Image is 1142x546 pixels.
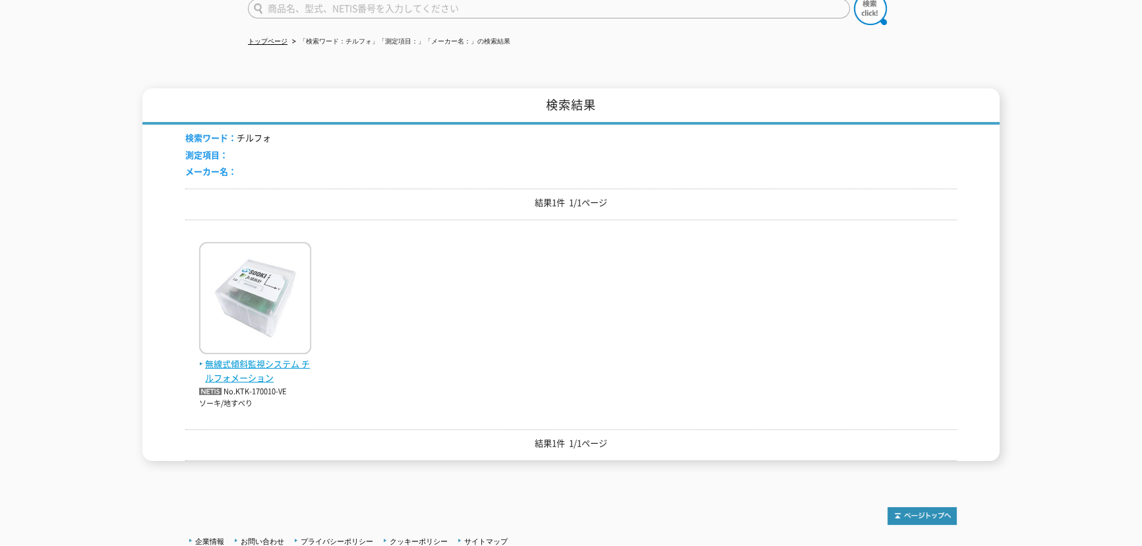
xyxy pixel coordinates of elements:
a: お問い合わせ [241,537,284,545]
p: No.KTK-170010-VE [199,385,311,399]
img: トップページへ [887,507,957,525]
a: プライバシーポリシー [301,537,373,545]
h1: 検索結果 [142,88,1000,125]
a: サイトマップ [464,537,508,545]
span: メーカー名： [185,165,237,177]
p: ソーキ/地すべり [199,398,311,409]
li: チルフォ [185,131,271,145]
a: トップページ [248,38,287,45]
li: 「検索ワード：チルフォ」「測定項目：」「メーカー名：」の検索結果 [289,35,510,49]
p: 結果1件 1/1ページ [185,437,957,450]
span: 測定項目： [185,148,228,161]
a: 企業情報 [195,537,224,545]
span: 無線式傾斜監視システム チルフォメーション [199,357,311,385]
a: クッキーポリシー [390,537,448,545]
a: 無線式傾斜監視システム チルフォメーション [199,344,311,384]
img: チルフォメーション [199,242,311,357]
span: 検索ワード： [185,131,237,144]
p: 結果1件 1/1ページ [185,196,957,210]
